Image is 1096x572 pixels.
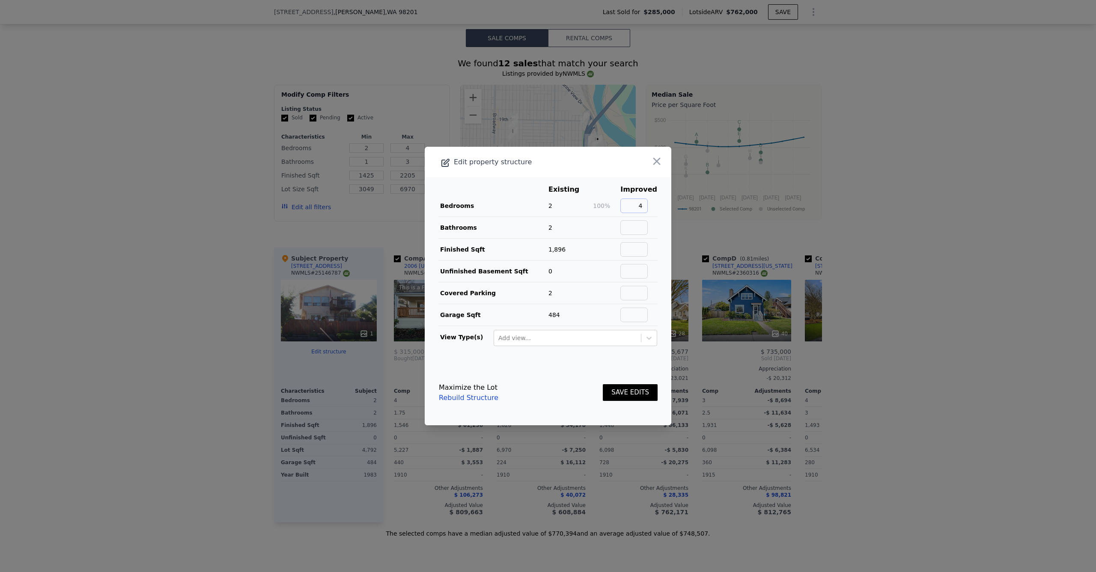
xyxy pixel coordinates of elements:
[548,202,552,209] span: 2
[439,393,498,403] a: Rebuild Structure
[438,282,548,304] td: Covered Parking
[548,290,552,296] span: 2
[548,246,566,253] span: 1,896
[620,184,658,195] th: Improved
[438,326,493,347] td: View Type(s)
[548,311,560,318] span: 484
[438,261,548,282] td: Unfinished Basement Sqft
[593,202,610,209] span: 100%
[548,268,552,275] span: 0
[425,156,622,168] div: Edit property structure
[548,224,552,231] span: 2
[548,184,593,195] th: Existing
[438,304,548,326] td: Garage Sqft
[439,382,498,393] div: Maximize the Lot
[438,239,548,261] td: Finished Sqft
[438,217,548,239] td: Bathrooms
[438,195,548,217] td: Bedrooms
[603,384,658,401] button: SAVE EDITS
